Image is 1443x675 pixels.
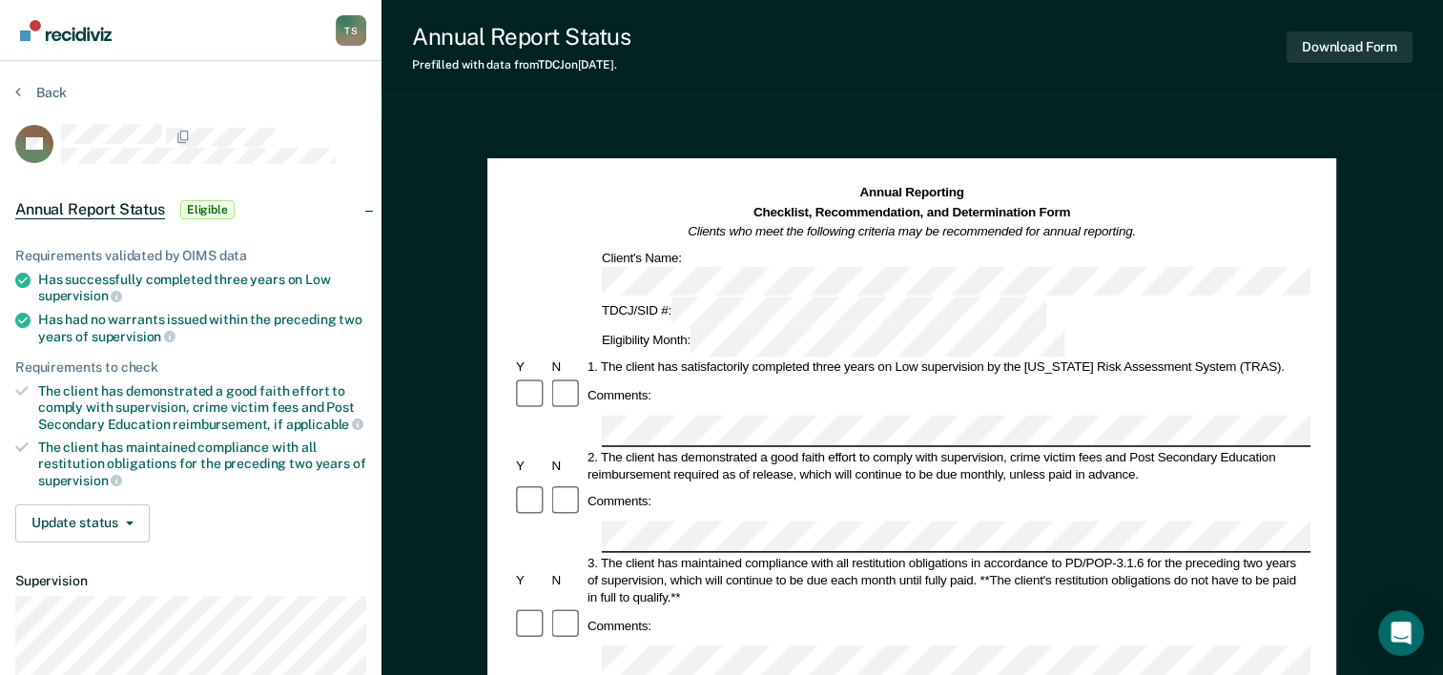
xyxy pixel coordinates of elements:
[336,15,366,46] div: T S
[38,312,366,344] div: Has had no warrants issued within the preceding two years of
[38,383,366,432] div: The client has demonstrated a good faith effort to comply with supervision, crime victim fees and...
[38,272,366,304] div: Has successfully completed three years on Low
[412,58,630,72] div: Prefilled with data from TDCJ on [DATE] .
[92,329,175,344] span: supervision
[1378,610,1424,656] div: Open Intercom Messenger
[15,504,150,542] button: Update status
[513,358,548,376] div: Y
[585,554,1310,605] div: 3. The client has maintained compliance with all restitution obligations in accordance to PD/POP-...
[513,571,548,588] div: Y
[549,358,585,376] div: N
[585,387,654,404] div: Comments:
[599,327,1068,357] div: Eligibility Month:
[1287,31,1412,63] button: Download Form
[38,473,122,488] span: supervision
[753,205,1070,219] strong: Checklist, Recommendation, and Determination Form
[585,448,1310,482] div: 2. The client has demonstrated a good faith effort to comply with supervision, crime victim fees ...
[286,417,363,432] span: applicable
[15,248,366,264] div: Requirements validated by OIMS data
[180,200,235,219] span: Eligible
[15,359,366,376] div: Requirements to check
[549,457,585,474] div: N
[336,15,366,46] button: Profile dropdown button
[15,573,366,589] dt: Supervision
[585,358,1310,376] div: 1. The client has satisfactorily completed three years on Low supervision by the [US_STATE] Risk ...
[585,617,654,634] div: Comments:
[20,20,112,41] img: Recidiviz
[689,224,1137,238] em: Clients who meet the following criteria may be recommended for annual reporting.
[585,493,654,510] div: Comments:
[15,84,67,101] button: Back
[38,288,122,303] span: supervision
[860,186,964,200] strong: Annual Reporting
[38,440,366,488] div: The client has maintained compliance with all restitution obligations for the preceding two years of
[599,297,1049,327] div: TDCJ/SID #:
[412,23,630,51] div: Annual Report Status
[549,571,585,588] div: N
[513,457,548,474] div: Y
[15,200,165,219] span: Annual Report Status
